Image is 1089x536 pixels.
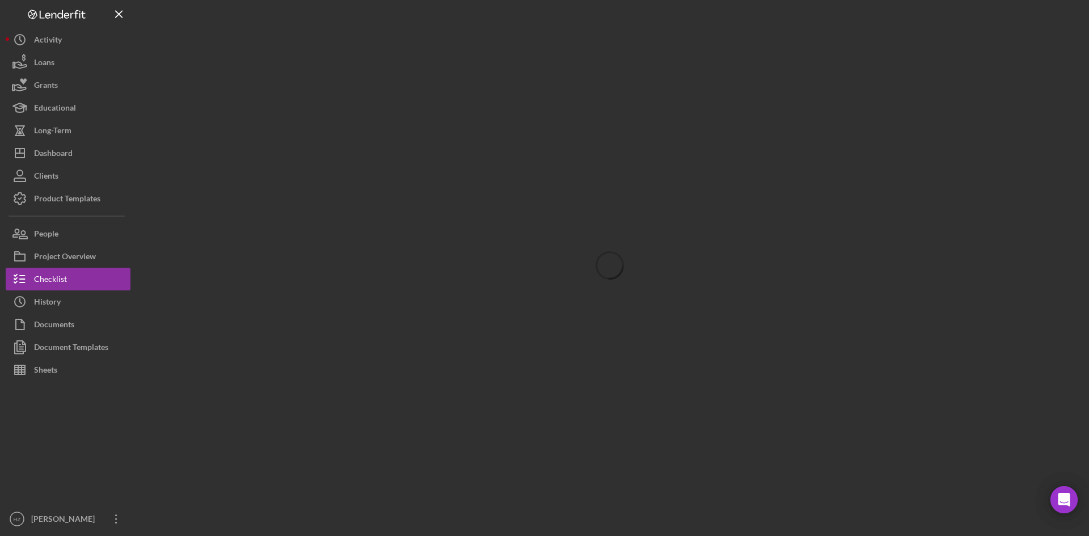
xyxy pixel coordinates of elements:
button: Product Templates [6,187,130,210]
div: Checklist [34,268,67,293]
button: Loans [6,51,130,74]
div: Educational [34,96,76,122]
div: Dashboard [34,142,73,167]
div: People [34,222,58,248]
div: Documents [34,313,74,339]
div: Activity [34,28,62,54]
button: Dashboard [6,142,130,164]
button: Long-Term [6,119,130,142]
button: Educational [6,96,130,119]
div: [PERSON_NAME] [28,508,102,533]
div: Grants [34,74,58,99]
div: Long-Term [34,119,71,145]
div: Open Intercom Messenger [1050,486,1078,513]
button: Clients [6,164,130,187]
button: Documents [6,313,130,336]
button: Checklist [6,268,130,290]
div: Clients [34,164,58,190]
button: Document Templates [6,336,130,358]
button: Sheets [6,358,130,381]
button: People [6,222,130,245]
div: Product Templates [34,187,100,213]
div: History [34,290,61,316]
button: HZ[PERSON_NAME] [6,508,130,530]
div: Sheets [34,358,57,384]
div: Project Overview [34,245,96,271]
div: Loans [34,51,54,77]
button: Activity [6,28,130,51]
button: Grants [6,74,130,96]
button: History [6,290,130,313]
button: Project Overview [6,245,130,268]
div: Document Templates [34,336,108,361]
text: HZ [14,516,21,522]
